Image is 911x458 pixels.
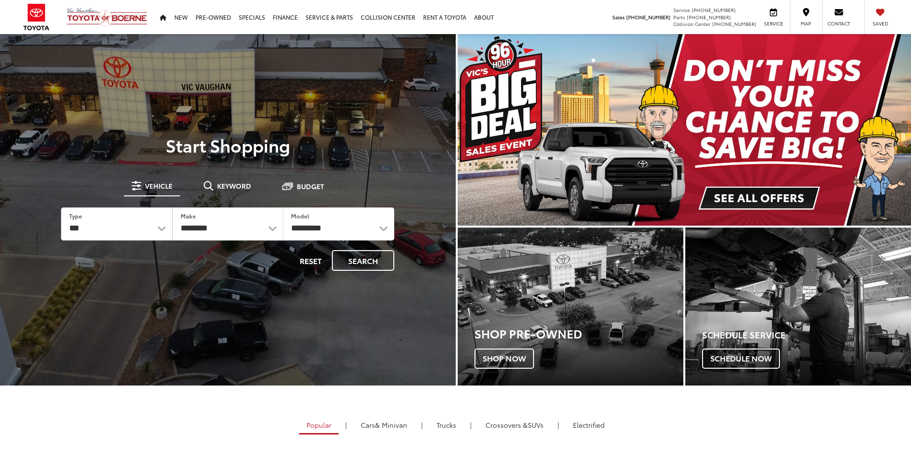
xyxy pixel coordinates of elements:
span: Shop Now [474,349,534,369]
span: [PHONE_NUMBER] [712,20,756,27]
span: Sales [612,13,625,21]
div: Toyota [685,228,911,386]
a: SUVs [478,417,551,433]
label: Model [291,212,309,220]
p: Start Shopping [40,135,415,155]
div: Toyota [458,228,683,386]
span: Map [795,20,816,27]
span: [PHONE_NUMBER] [687,13,731,21]
span: Parts [673,13,685,21]
li: | [343,420,349,430]
span: Keyword [217,182,251,189]
li: | [468,420,474,430]
h3: Shop Pre-Owned [474,327,683,339]
a: Trucks [429,417,463,433]
span: Schedule Now [702,349,780,369]
span: [PHONE_NUMBER] [692,6,736,13]
span: Collision Center [673,20,711,27]
span: Vehicle [145,182,172,189]
label: Make [181,212,196,220]
li: | [555,420,561,430]
img: Vic Vaughan Toyota of Boerne [66,7,148,27]
button: Reset [292,250,330,271]
a: Schedule Service Schedule Now [685,228,911,386]
label: Type [69,212,82,220]
span: & Minivan [375,420,407,430]
li: | [419,420,425,430]
a: Shop Pre-Owned Shop Now [458,228,683,386]
a: Electrified [566,417,612,433]
h4: Schedule Service [702,330,911,340]
span: Budget [297,183,324,190]
button: Search [332,250,394,271]
span: Saved [870,20,891,27]
a: Cars [353,417,414,433]
span: Service [763,20,784,27]
span: Service [673,6,690,13]
span: [PHONE_NUMBER] [626,13,670,21]
a: Popular [299,417,339,434]
span: Contact [827,20,850,27]
span: Crossovers & [486,420,528,430]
